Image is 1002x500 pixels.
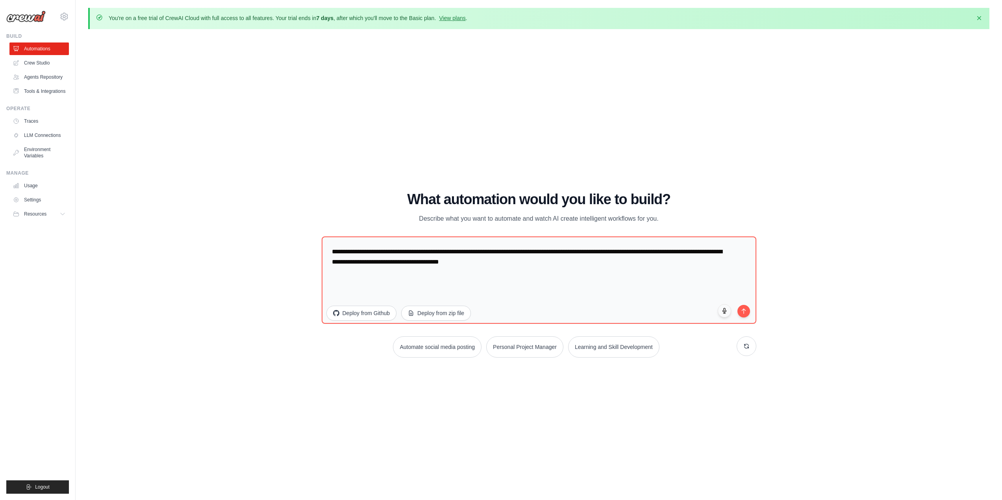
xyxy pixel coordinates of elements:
a: Usage [9,179,69,192]
p: You're on a free trial of CrewAI Cloud with full access to all features. Your trial ends in , aft... [109,14,467,22]
iframe: Chat Widget [963,462,1002,500]
div: Build [6,33,69,39]
a: Environment Variables [9,143,69,162]
button: Logout [6,480,69,494]
button: Deploy from Github [326,306,397,321]
a: Traces [9,115,69,127]
a: Settings [9,194,69,206]
span: Resources [24,211,46,217]
h1: What automation would you like to build? [322,192,756,207]
button: Deploy from zip file [401,306,471,321]
a: Crew Studio [9,57,69,69]
a: Agents Repository [9,71,69,83]
button: Resources [9,208,69,220]
a: LLM Connections [9,129,69,142]
p: Describe what you want to automate and watch AI create intelligent workflows for you. [407,214,671,224]
button: Personal Project Manager [486,336,563,358]
span: Logout [35,484,50,490]
strong: 7 days [316,15,333,21]
img: Logo [6,11,46,22]
a: Automations [9,42,69,55]
button: Automate social media posting [393,336,482,358]
a: Tools & Integrations [9,85,69,98]
button: Learning and Skill Development [568,336,659,358]
a: View plans [439,15,465,21]
div: Operate [6,105,69,112]
div: Manage [6,170,69,176]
